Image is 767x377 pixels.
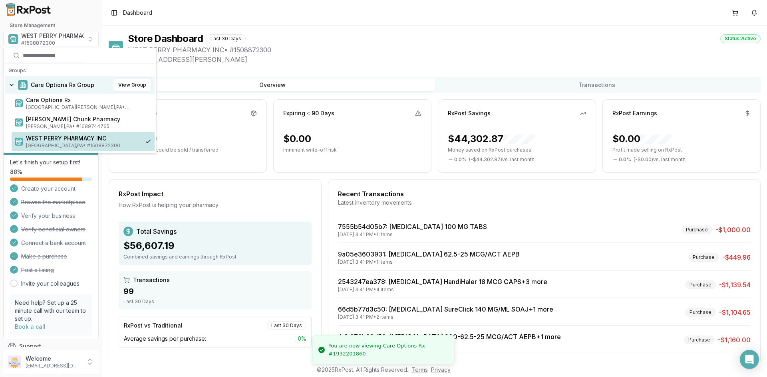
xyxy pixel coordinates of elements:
[612,132,672,145] div: $0.00
[123,9,152,17] span: Dashboard
[448,132,535,145] div: $44,302.87
[283,109,334,117] div: Expiring ≤ 90 Days
[283,132,311,145] div: $0.00
[10,158,92,166] p: Let's finish your setup first!
[119,147,257,153] p: Idle dollars that could be sold / transferred
[338,305,553,313] a: 66d5b77d3c50: [MEDICAL_DATA] SureClick 140 MG/ML SOAJ+1 more
[431,366,451,373] a: Privacy
[26,355,81,363] p: Welcome
[469,156,535,163] span: ( - $44,302.87 ) vs. last month
[26,96,151,104] span: Care Options Rx
[136,227,177,236] span: Total Savings
[128,55,761,64] span: [STREET_ADDRESS][PERSON_NAME]
[113,79,151,91] button: View Group
[298,335,306,343] span: 0 %
[682,225,712,234] div: Purchase
[688,253,719,262] div: Purchase
[26,104,151,111] span: [GEOGRAPHIC_DATA][PERSON_NAME] , PA • # 1932201860
[411,366,428,373] a: Terms
[15,299,87,323] p: Need help? Set up a 25 minute call with our team to set up.
[722,253,751,262] span: -$449.96
[3,32,99,46] button: Select a view
[123,9,152,17] nav: breadcrumb
[21,239,86,247] span: Connect a bank account
[685,308,716,317] div: Purchase
[26,134,139,142] span: WEST PERRY PHARMACY INC
[21,266,54,274] span: Post a listing
[3,339,99,353] button: Support
[448,147,586,153] p: Money saved on RxPost purchases
[119,201,312,209] div: How RxPost is helping your pharmacy
[110,79,435,91] button: Overview
[21,225,85,233] span: Verify beneficial owners
[715,225,751,235] span: -$1,000.00
[3,3,54,16] img: RxPost Logo
[124,335,206,343] span: Average savings per purchase:
[435,79,759,91] button: Transactions
[123,286,307,297] div: 99
[740,350,759,369] div: Open Intercom Messenger
[21,253,67,261] span: Make a purchase
[21,280,79,288] a: Invite your colleagues
[21,32,101,40] span: WEST PERRY PHARMACY INC
[10,168,22,176] span: 88 %
[128,45,761,55] span: WEST PERRY PHARMACY INC • # 1508872300
[124,322,183,330] div: RxPost vs Traditional
[26,115,151,123] span: [PERSON_NAME] Chunk Pharmacy
[684,336,715,344] div: Purchase
[21,185,76,193] span: Create your account
[26,363,81,369] p: [EMAIL_ADDRESS][DOMAIN_NAME]
[26,142,139,149] span: [GEOGRAPHIC_DATA] , PA • # 1508872300
[8,355,21,368] img: User avatar
[448,109,491,117] div: RxPost Savings
[612,147,751,153] p: Profit made selling on RxPost
[206,34,246,43] div: Last 30 Days
[338,199,751,207] div: Latest inventory movements
[338,286,547,293] div: [DATE] 3:41 PM • 4 items
[338,231,487,238] div: [DATE] 3:41 PM • 1 items
[123,239,307,252] div: $56,607.19
[5,65,155,76] div: Groups
[719,308,751,317] span: -$1,104.65
[133,276,170,284] span: Transactions
[3,22,99,29] h2: Store Management
[26,123,151,130] span: [PERSON_NAME] , PA • # 1689744765
[612,109,657,117] div: RxPost Earnings
[634,156,686,163] span: ( - $0.00 ) vs. last month
[720,34,761,43] div: Status: Active
[338,189,751,199] div: Recent Transactions
[338,314,553,320] div: [DATE] 3:41 PM • 2 items
[123,254,307,260] div: Combined savings and earnings through RxPost
[338,259,520,265] div: [DATE] 3:41 PM • 1 items
[15,323,46,330] a: Book a call
[719,280,751,290] span: -$1,139.54
[21,212,75,220] span: Verify your business
[21,198,85,206] span: Browse the marketplace
[267,321,306,330] div: Last 30 Days
[328,342,448,357] div: You are now viewing Care Options Rx #1932201860
[454,156,467,163] span: 0.0 %
[128,32,203,45] h1: Store Dashboard
[718,335,751,345] span: -$1,160.00
[619,156,631,163] span: 0.0 %
[338,223,487,231] a: 7555b54d05b7: [MEDICAL_DATA] 100 MG TABS
[685,280,716,289] div: Purchase
[338,250,520,258] a: 9a05e3603931: [MEDICAL_DATA] 62.5-25 MCG/ACT AEPB
[123,298,307,305] div: Last 30 Days
[31,81,94,89] span: Care Options Rx Group
[21,40,55,46] span: # 1508872300
[338,278,547,286] a: 2543247ea378: [MEDICAL_DATA] HandiHaler 18 MCG CAPS+3 more
[119,189,312,199] div: RxPost Impact
[283,147,421,153] p: Imminent write-off risk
